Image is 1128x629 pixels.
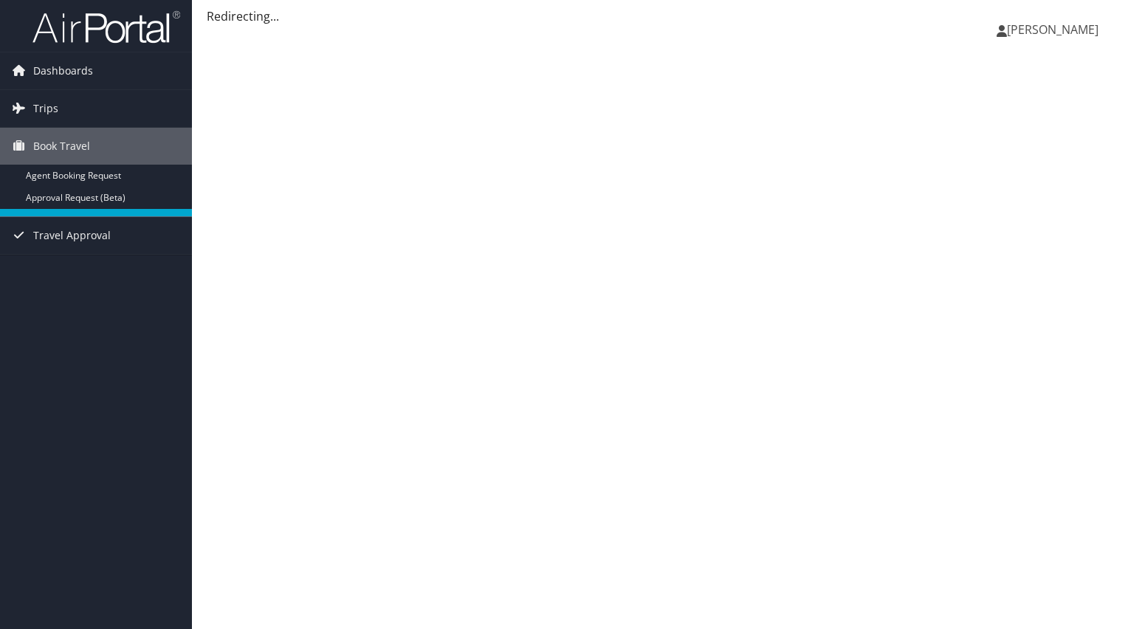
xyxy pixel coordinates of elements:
[33,90,58,127] span: Trips
[33,128,90,165] span: Book Travel
[207,7,1113,25] div: Redirecting...
[1007,21,1098,38] span: [PERSON_NAME]
[32,10,180,44] img: airportal-logo.png
[33,52,93,89] span: Dashboards
[33,217,111,254] span: Travel Approval
[997,7,1113,52] a: [PERSON_NAME]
